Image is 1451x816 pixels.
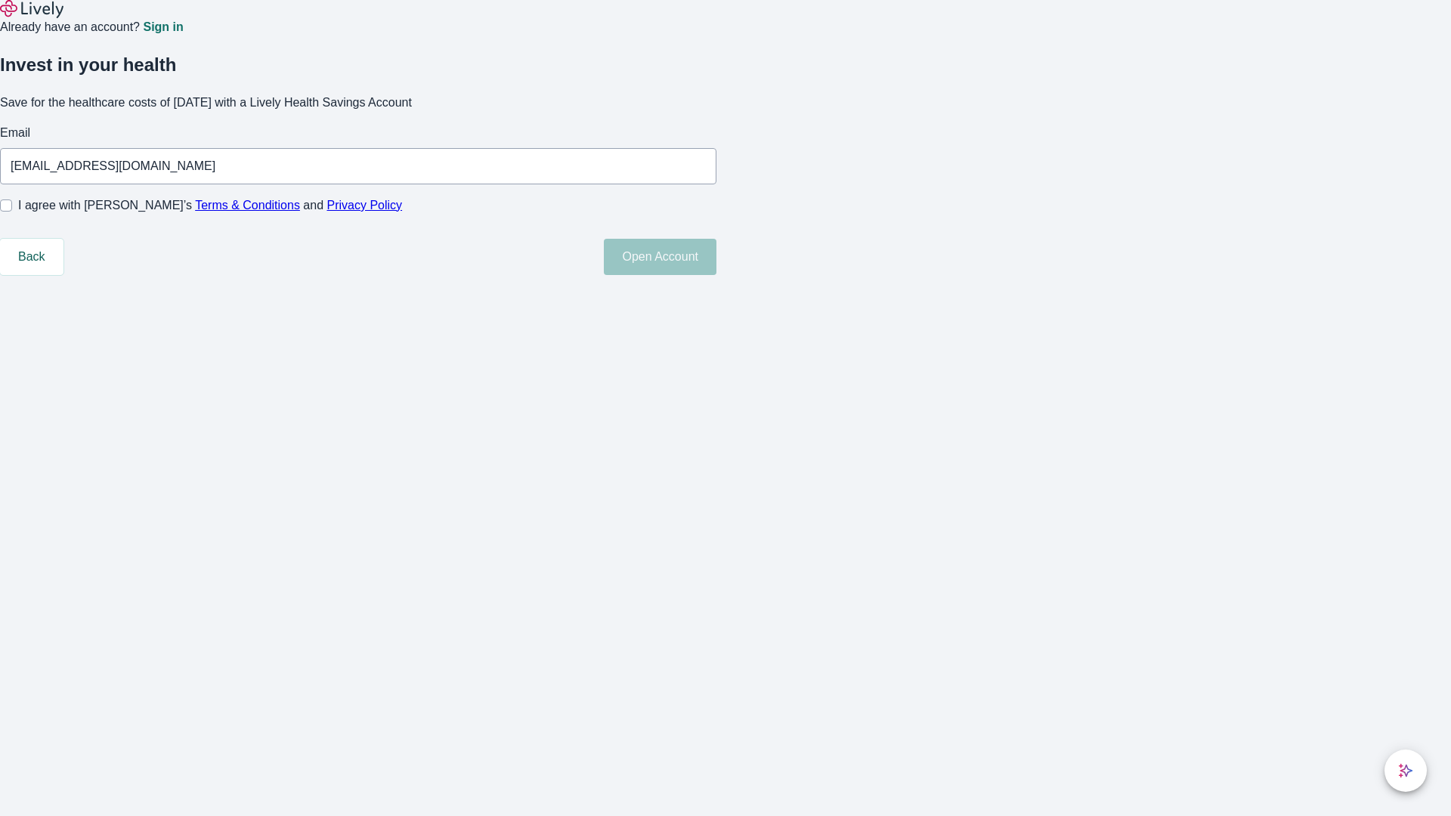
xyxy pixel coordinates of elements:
span: I agree with [PERSON_NAME]’s and [18,196,402,215]
svg: Lively AI Assistant [1398,763,1413,778]
a: Privacy Policy [327,199,403,212]
a: Sign in [143,21,183,33]
button: chat [1384,750,1427,792]
a: Terms & Conditions [195,199,300,212]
